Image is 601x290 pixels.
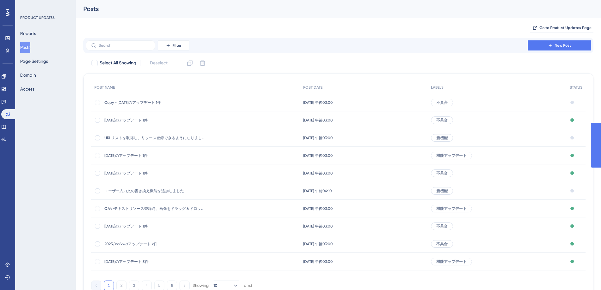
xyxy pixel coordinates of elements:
[104,241,205,246] span: 2025/xx/xxのアップデート x件
[436,206,467,211] span: 機能アップデート
[20,15,55,20] div: PRODUCT UPDATES
[20,42,30,53] button: Posts
[173,43,181,48] span: Filter
[436,188,448,193] span: 新機能
[303,100,333,105] span: [DATE] 午後03:00
[436,100,448,105] span: 不具合
[436,118,448,123] span: 不具合
[436,224,448,229] span: 不具合
[214,283,217,288] span: 10
[20,28,36,39] button: Reports
[104,224,205,229] span: [DATE]のアップデート 1件
[303,118,333,123] span: [DATE] 午後03:00
[555,43,571,48] span: New Post
[570,85,582,90] span: STATUS
[104,188,205,193] span: ユーザー入力文の書き換え機能を追加しました
[303,85,322,90] span: POST DATE
[104,100,205,105] span: Copy - [DATE]のアップデート 1件
[436,241,448,246] span: 不具合
[104,135,205,140] span: URLリストを取得し、リソース登録できるようになりました
[150,59,168,67] span: Deselect
[20,56,48,67] button: Page Settings
[20,83,34,95] button: Access
[144,57,173,69] button: Deselect
[94,85,115,90] span: POST NAME
[104,171,205,176] span: [DATE]のアップデート 1件
[104,118,205,123] span: [DATE]のアップデート 1件
[303,135,333,140] span: [DATE] 午後03:00
[244,283,252,288] div: of 53
[99,43,150,48] input: Search
[528,40,591,50] button: New Post
[436,259,467,264] span: 機能アップデート
[303,188,332,193] span: [DATE] 午前04:10
[303,153,333,158] span: [DATE] 午後03:00
[158,40,189,50] button: Filter
[303,241,333,246] span: [DATE] 午後03:00
[303,259,333,264] span: [DATE] 午後03:00
[431,85,444,90] span: LABELS
[539,25,592,30] span: Go to Product Updates Page
[104,153,205,158] span: [DATE]のアップデート 1件
[104,259,205,264] span: [DATE]のアップデート 5件
[104,206,205,211] span: QAやテキストリソース登録時、画像をドラッグ＆ドロップで追加できるようになりました
[100,59,136,67] span: Select All Showing
[303,171,333,176] span: [DATE] 午後03:00
[436,135,448,140] span: 新機能
[303,224,333,229] span: [DATE] 午後03:00
[436,153,467,158] span: 機能アップデート
[574,265,593,284] iframe: UserGuiding AI Assistant Launcher
[193,283,209,288] div: Showing
[83,4,578,13] div: Posts
[530,23,593,33] button: Go to Product Updates Page
[303,206,333,211] span: [DATE] 午後03:00
[436,171,448,176] span: 不具合
[20,69,36,81] button: Domain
